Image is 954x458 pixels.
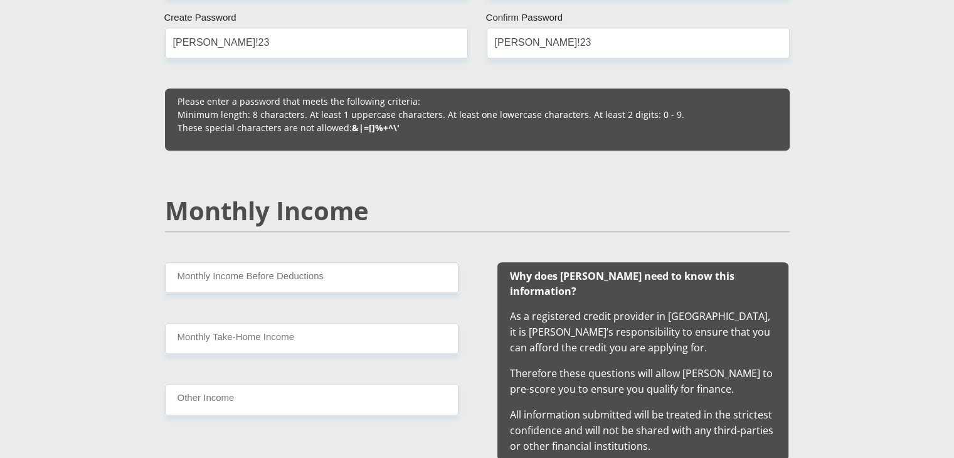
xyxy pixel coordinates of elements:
b: Why does [PERSON_NAME] need to know this information? [510,269,734,298]
input: Monthly Income Before Deductions [165,262,458,293]
span: As a registered credit provider in [GEOGRAPHIC_DATA], it is [PERSON_NAME]’s responsibility to ens... [510,269,776,453]
input: Create Password [165,28,468,58]
input: Other Income [165,384,458,415]
h2: Monthly Income [165,196,790,226]
input: Confirm Password [487,28,790,58]
input: Monthly Take Home Income [165,323,458,354]
b: &|=[]%+^\' [352,122,400,134]
p: Please enter a password that meets the following criteria: Minimum length: 8 characters. At least... [178,95,777,134]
